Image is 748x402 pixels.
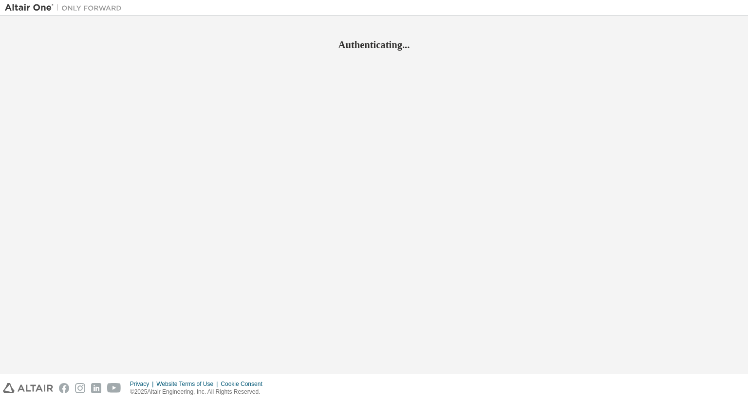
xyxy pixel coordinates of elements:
[5,38,743,51] h2: Authenticating...
[3,383,53,393] img: altair_logo.svg
[221,380,268,388] div: Cookie Consent
[130,380,156,388] div: Privacy
[75,383,85,393] img: instagram.svg
[107,383,121,393] img: youtube.svg
[91,383,101,393] img: linkedin.svg
[156,380,221,388] div: Website Terms of Use
[5,3,127,13] img: Altair One
[130,388,268,396] p: © 2025 Altair Engineering, Inc. All Rights Reserved.
[59,383,69,393] img: facebook.svg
